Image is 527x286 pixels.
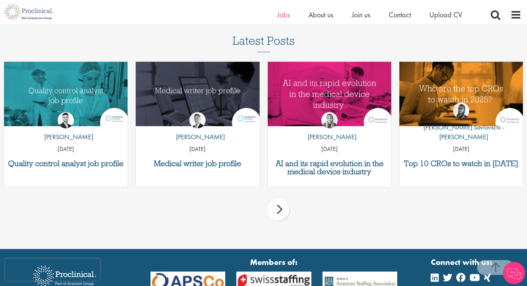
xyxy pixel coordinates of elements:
p: [DATE] [268,145,391,154]
img: Hannah Burke [321,112,338,128]
a: Contact [389,10,411,20]
div: next [267,198,290,221]
a: Medical writer job profile [139,159,256,168]
p: [PERSON_NAME] [302,132,357,142]
img: Chatbot [503,262,525,284]
strong: Connect with us: [431,256,494,268]
p: [PERSON_NAME] Savlovschi - [PERSON_NAME] [399,122,523,141]
p: [PERSON_NAME] [39,132,93,142]
img: quality control analyst job profile [4,62,128,126]
strong: Members of: [151,256,398,268]
a: Joshua Godden [PERSON_NAME] [39,112,93,145]
h3: Latest Posts [233,34,295,52]
a: Link to a post [136,62,259,127]
img: George Watson [189,112,206,128]
img: Top 10 CROs 2025 | Proclinical [399,62,523,126]
a: Hannah Burke [PERSON_NAME] [302,112,357,145]
a: About us [308,10,333,20]
a: Quality control analyst job profile [8,159,124,168]
img: Joshua Godden [58,112,74,128]
a: Link to a post [4,62,128,127]
img: AI and Its Impact on the Medical Device Industry | Proclinical [268,62,391,126]
img: Theodora Savlovschi - Wicks [453,102,469,119]
p: [PERSON_NAME] [170,132,225,142]
a: Top 10 CROs to watch in [DATE] [403,159,519,168]
a: George Watson [PERSON_NAME] [170,112,225,145]
p: [DATE] [136,145,259,154]
p: [DATE] [399,145,523,154]
iframe: reCAPTCHA [5,259,100,281]
a: Link to a post [268,62,391,127]
a: Theodora Savlovschi - Wicks [PERSON_NAME] Savlovschi - [PERSON_NAME] [399,102,523,145]
a: Link to a post [399,62,523,127]
a: AI and its rapid evolution in the medical device industry [271,159,388,176]
img: Medical writer job profile [136,62,259,126]
a: Upload CV [429,10,462,20]
p: [DATE] [4,145,128,154]
a: Join us [352,10,370,20]
a: Jobs [277,10,290,20]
